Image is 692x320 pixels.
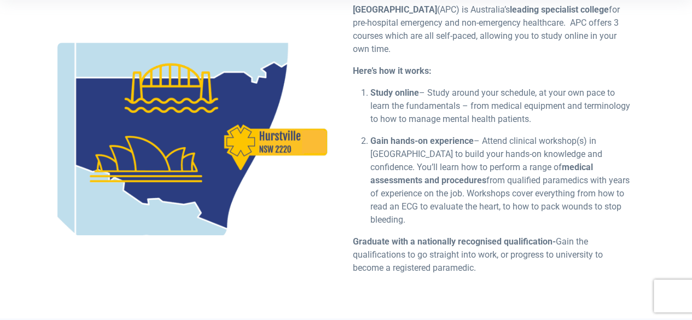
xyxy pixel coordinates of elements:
b: Here’s how it works: [353,66,432,76]
strong: Gain hands-on experience [370,136,474,146]
span: from qualified paramedics with years of experience on the job. Workshops cover everything from ho... [370,175,630,225]
span: – Study around your schedule, at your own pace to learn the fundamentals – from medical equipment... [370,88,630,124]
strong: leading specialist college [510,4,609,15]
strong: [GEOGRAPHIC_DATA] [353,4,437,15]
p: Gain the qualifications to go straight into work, or progress to university to become a registere... [353,235,635,275]
strong: Graduate with a nationally recognised qualification- [353,236,556,247]
b: Study online [370,88,419,98]
b: medical assessments and procedures [370,162,593,185]
p: (APC) is Australia’s for pre-hospital emergency and non-emergency healthcare. APC offers 3 course... [353,3,635,56]
span: – Attend clinical workshop(s) in [GEOGRAPHIC_DATA] to build your hands-on knowledge and confidenc... [370,136,602,172]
